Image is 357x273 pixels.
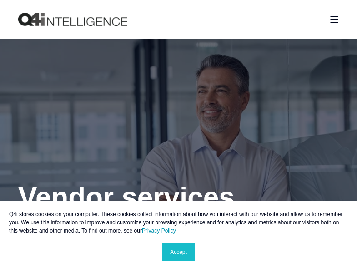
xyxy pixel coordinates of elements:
[18,13,127,26] a: Back to Home
[18,13,127,26] img: Q4intelligence, LLC logo
[18,181,235,212] span: Vendor services
[142,227,176,234] a: Privacy Policy
[9,210,348,235] p: Q4i stores cookies on your computer. These cookies collect information about how you interact wit...
[162,243,195,261] a: Accept
[325,12,343,27] a: Open Burger Menu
